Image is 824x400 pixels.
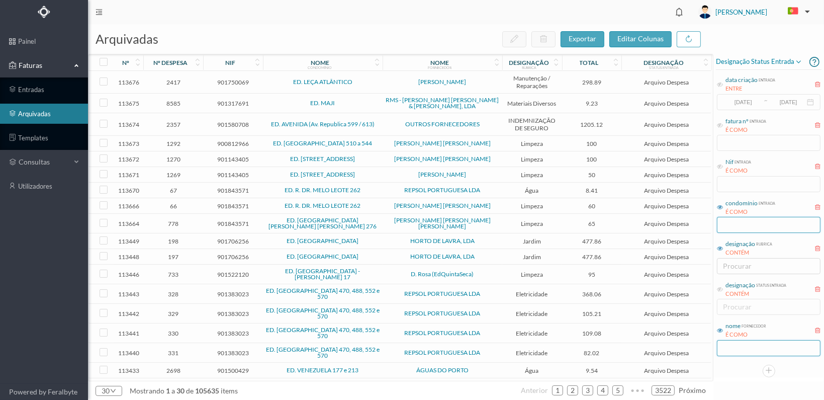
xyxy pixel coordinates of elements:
a: 1 [553,383,563,398]
span: 100 [565,140,619,147]
span: Limpeza [505,220,560,227]
span: Designação status entrada [716,56,802,68]
div: entrada [749,117,766,124]
li: 3 [582,385,593,395]
a: 2 [568,383,578,398]
div: data criação [725,75,758,85]
a: 5 [613,383,623,398]
a: ED. VENEZUELA 177 e 213 [287,366,358,374]
div: nome [725,322,741,331]
span: Jardim [505,237,560,245]
div: 30 [102,383,110,398]
span: 1 [164,386,171,395]
li: 3522 [652,385,675,395]
i: icon: down [110,388,116,394]
div: nome [430,59,449,66]
div: total [580,59,599,66]
div: fatura nº [725,117,749,126]
span: items [221,386,238,395]
span: a [171,386,175,395]
a: ED. [STREET_ADDRESS] [290,171,355,178]
span: 1292 [146,140,201,147]
span: 30 [175,386,186,395]
div: designação [725,239,755,249]
a: REPSOL PORTUGUESA LDA [404,329,480,337]
span: 9.23 [565,100,619,107]
span: Limpeza [505,202,560,210]
span: 8.41 [565,187,619,194]
i: icon: bell [673,6,686,19]
div: procurar [723,261,810,271]
span: 113664 [116,220,141,227]
span: Arquivo Despesa [624,367,708,374]
a: ED. [GEOGRAPHIC_DATA] 470, 488, 552 e 570 [266,346,380,359]
span: 100 [565,155,619,163]
button: editar colunas [609,31,672,47]
div: nº despesa [153,59,188,66]
div: rubrica [522,65,536,69]
span: Arquivo Despesa [624,140,708,147]
span: 113448 [116,253,141,261]
span: 8585 [146,100,201,107]
a: ED. [GEOGRAPHIC_DATA] [287,253,358,260]
button: PT [780,4,814,20]
span: 113441 [116,330,141,337]
span: 113440 [116,349,141,357]
a: ED. [GEOGRAPHIC_DATA] 470, 488, 552 e 570 [266,306,380,320]
span: 113675 [116,100,141,107]
span: Arquivo Despesa [624,237,708,245]
span: 331 [146,349,201,357]
span: 901843571 [206,202,260,210]
a: RMS - [PERSON_NAME] [PERSON_NAME] & [PERSON_NAME], LDA [386,96,499,110]
span: 901317691 [206,100,260,107]
div: É COMO [725,126,766,134]
a: ED. LEÇA ATLÂNTICO [293,78,352,86]
a: ED. R. DR. MELO LEOTE 262 [285,186,360,194]
div: CONTÉM [725,249,772,257]
a: 3522 [652,383,674,398]
span: 60 [565,202,619,210]
li: Página Seguinte [679,382,706,398]
div: entrada [758,199,775,206]
span: 113442 [116,310,141,317]
a: 4 [598,383,608,398]
a: ED. [STREET_ADDRESS] [290,155,355,163]
span: 901383023 [206,290,260,298]
li: 2 [567,385,578,395]
span: 50 [565,171,619,179]
span: Água [505,187,560,194]
div: status entrada [755,281,786,288]
div: designação [644,59,684,66]
span: 1205.12 [565,121,619,128]
span: Arquivo Despesa [624,100,708,107]
span: 328 [146,290,201,298]
span: 901522120 [206,271,260,278]
span: Arquivo Despesa [624,271,708,278]
li: 1 [552,385,563,395]
span: Arquivo Despesa [624,220,708,227]
span: 901383023 [206,330,260,337]
div: designação [725,281,755,290]
span: 113443 [116,290,141,298]
a: OUTROS FORNECEDORES [405,120,480,128]
a: [PERSON_NAME] [PERSON_NAME] [394,202,491,209]
span: 9.54 [565,367,619,374]
div: entrada [758,75,775,83]
span: Arquivo Despesa [624,155,708,163]
span: mostrando [130,386,164,395]
li: 4 [597,385,608,395]
span: 901706256 [206,253,260,261]
a: [PERSON_NAME] [PERSON_NAME] [394,155,491,163]
span: 113676 [116,78,141,86]
span: Eletricidade [505,349,560,357]
li: Avançar 5 Páginas [627,382,648,398]
span: 198 [146,237,201,245]
a: ED. MAJI [310,99,335,107]
div: É COMO [725,208,775,216]
a: ÁGUAS DO PORTO [416,366,469,374]
a: 3 [583,383,593,398]
a: ED. AVENIDA (Av. Republica 599 / 613) [271,120,375,128]
a: ED. [GEOGRAPHIC_DATA] 510 a 544 [273,139,372,147]
span: Arquivo Despesa [624,310,708,317]
span: Materiais Diversos [505,100,560,107]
